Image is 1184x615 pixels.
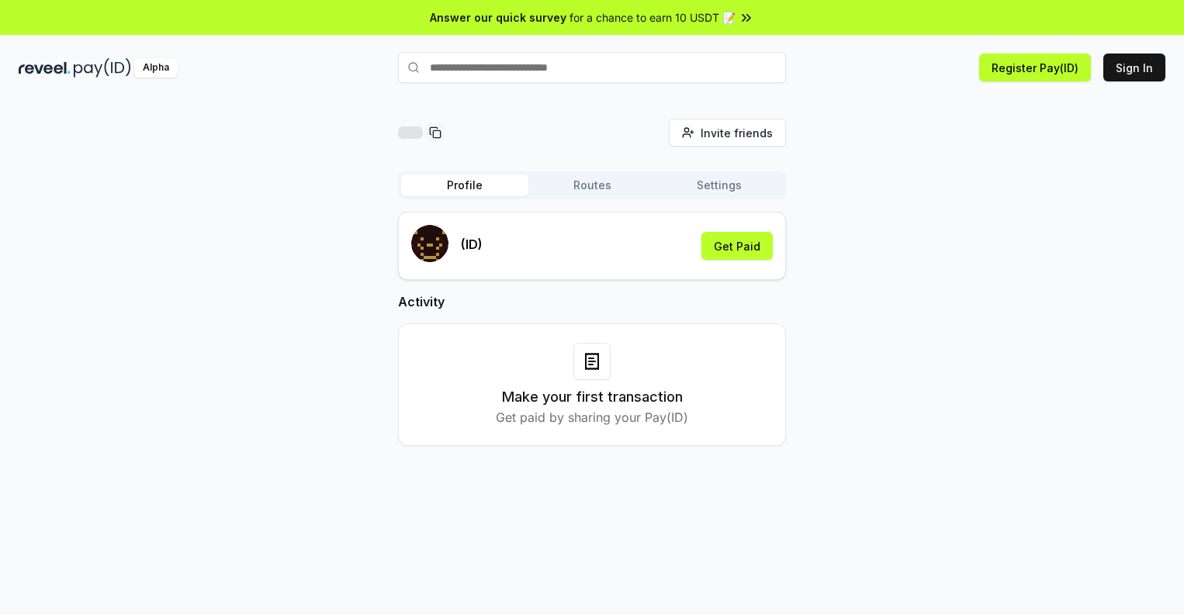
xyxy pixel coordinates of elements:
[1103,54,1165,81] button: Sign In
[461,235,483,254] p: (ID)
[134,58,178,78] div: Alpha
[669,119,786,147] button: Invite friends
[502,386,683,408] h3: Make your first transaction
[701,125,773,141] span: Invite friends
[19,58,71,78] img: reveel_dark
[528,174,656,196] button: Routes
[496,408,688,427] p: Get paid by sharing your Pay(ID)
[398,292,786,311] h2: Activity
[430,9,566,26] span: Answer our quick survey
[569,9,736,26] span: for a chance to earn 10 USDT 📝
[401,174,528,196] button: Profile
[656,174,783,196] button: Settings
[74,58,131,78] img: pay_id
[979,54,1091,81] button: Register Pay(ID)
[701,232,773,260] button: Get Paid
